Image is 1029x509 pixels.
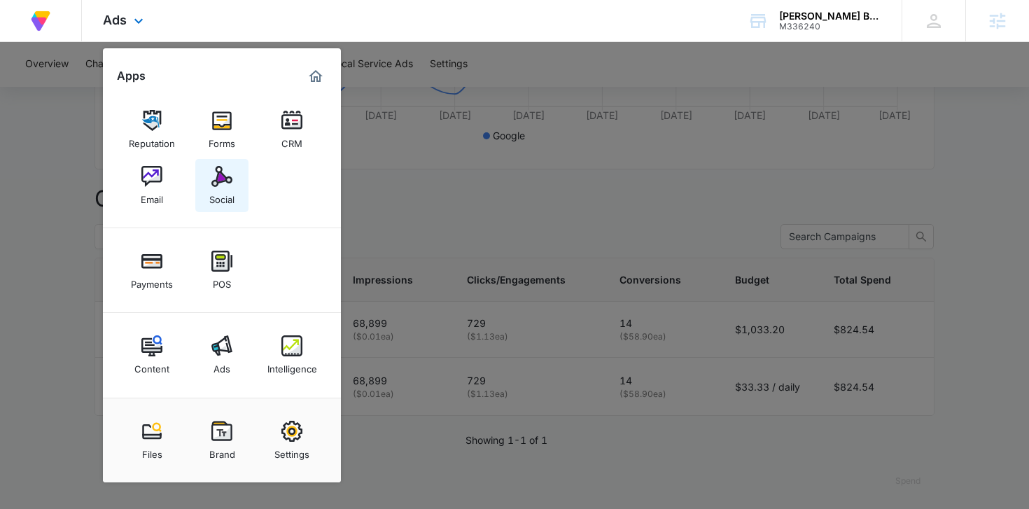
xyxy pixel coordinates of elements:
[195,103,248,156] a: Forms
[209,442,235,460] div: Brand
[265,103,318,156] a: CRM
[103,13,127,27] span: Ads
[36,36,154,48] div: Domain: [DOMAIN_NAME]
[195,159,248,212] a: Social
[155,83,236,92] div: Keywords by Traffic
[125,244,178,297] a: Payments
[38,81,49,92] img: tab_domain_overview_orange.svg
[281,131,302,149] div: CRM
[209,187,234,205] div: Social
[141,187,163,205] div: Email
[22,36,34,48] img: website_grey.svg
[117,69,146,83] h2: Apps
[779,11,881,22] div: account name
[195,328,248,382] a: Ads
[53,83,125,92] div: Domain Overview
[195,244,248,297] a: POS
[195,414,248,467] a: Brand
[779,22,881,32] div: account id
[129,131,175,149] div: Reputation
[125,414,178,467] a: Files
[265,328,318,382] a: Intelligence
[209,131,235,149] div: Forms
[28,8,53,34] img: Volusion
[139,81,150,92] img: tab_keywords_by_traffic_grey.svg
[267,356,317,375] div: Intelligence
[125,103,178,156] a: Reputation
[39,22,69,34] div: v 4.0.25
[125,159,178,212] a: Email
[274,442,309,460] div: Settings
[213,356,230,375] div: Ads
[134,356,169,375] div: Content
[213,272,231,290] div: POS
[142,442,162,460] div: Files
[265,414,318,467] a: Settings
[22,22,34,34] img: logo_orange.svg
[125,328,178,382] a: Content
[304,65,327,88] a: Marketing 360® Dashboard
[131,272,173,290] div: Payments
